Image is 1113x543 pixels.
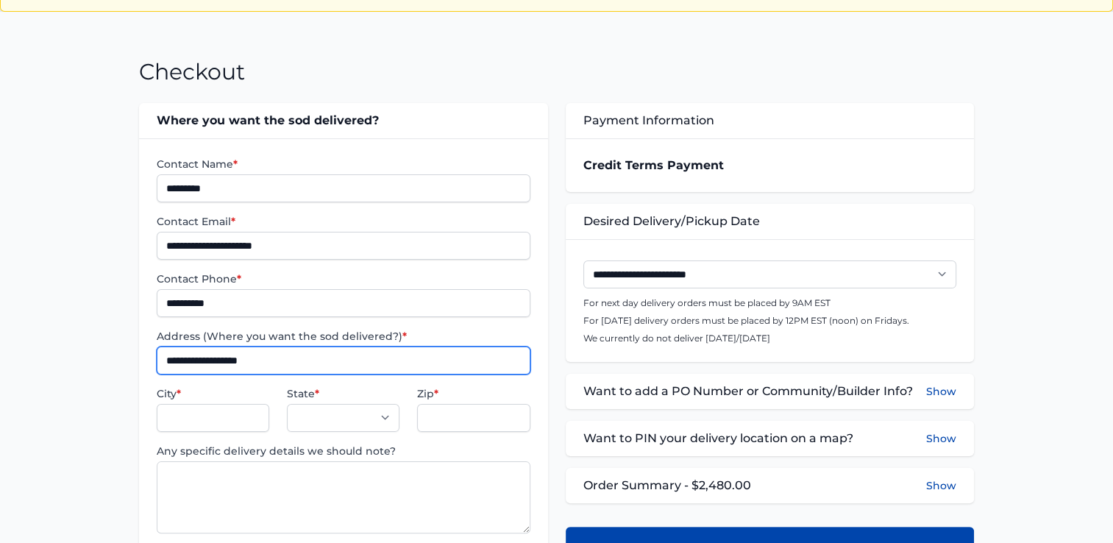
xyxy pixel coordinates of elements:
[583,477,751,494] span: Order Summary - $2,480.00
[566,103,974,138] div: Payment Information
[417,386,530,401] label: Zip
[583,383,913,400] span: Want to add a PO Number or Community/Builder Info?
[583,333,956,344] p: We currently do not deliver [DATE]/[DATE]
[583,315,956,327] p: For [DATE] delivery orders must be placed by 12PM EST (noon) on Fridays.
[139,103,547,138] div: Where you want the sod delivered?
[583,158,724,172] strong: Credit Terms Payment
[157,329,530,344] label: Address (Where you want the sod delivered?)
[583,297,956,309] p: For next day delivery orders must be placed by 9AM EST
[157,271,530,286] label: Contact Phone
[566,204,974,239] div: Desired Delivery/Pickup Date
[157,444,530,458] label: Any specific delivery details we should note?
[926,430,956,447] button: Show
[926,383,956,400] button: Show
[926,478,956,493] button: Show
[287,386,399,401] label: State
[139,59,245,85] h1: Checkout
[157,386,269,401] label: City
[157,157,530,171] label: Contact Name
[583,430,853,447] span: Want to PIN your delivery location on a map?
[157,214,530,229] label: Contact Email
